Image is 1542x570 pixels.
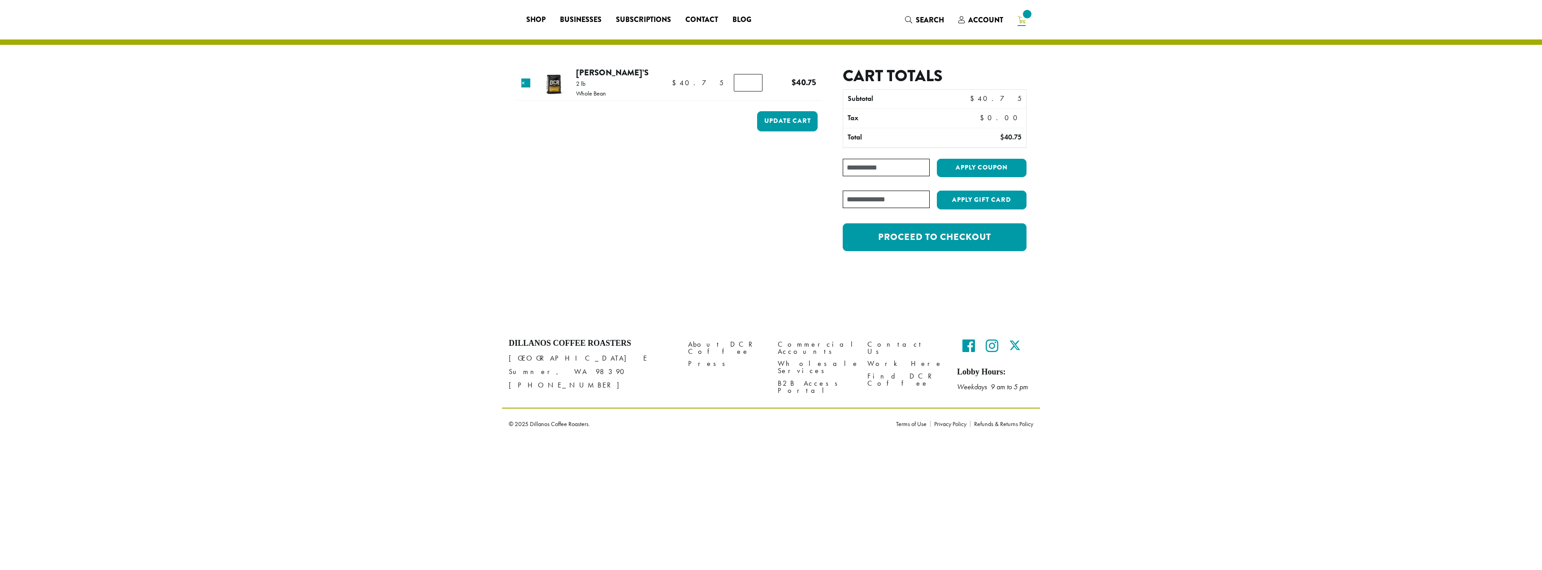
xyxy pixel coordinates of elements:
a: About DCR Coffee [688,339,764,358]
button: Apply coupon [937,159,1027,177]
span: $ [970,94,978,103]
a: Privacy Policy [930,421,970,427]
a: Remove this item [521,78,530,87]
span: Businesses [560,14,602,26]
span: Contact [685,14,718,26]
button: Apply Gift Card [937,191,1027,209]
bdi: 40.75 [970,94,1022,103]
input: Product quantity [734,74,762,91]
span: Shop [526,14,546,26]
th: Tax [843,109,973,128]
a: Wholesale Services [778,358,854,377]
h5: Lobby Hours: [957,367,1033,377]
a: Commercial Accounts [778,339,854,358]
p: 2 lb [576,80,606,87]
a: Businesses [553,13,609,27]
h2: Cart totals [843,66,1027,86]
img: Hannah's [539,69,568,98]
bdi: 0.00 [980,113,1022,122]
bdi: 40.75 [792,76,816,88]
a: Proceed to checkout [843,223,1027,251]
a: Account [951,13,1010,27]
a: B2B Access Portal [778,377,854,396]
p: © 2025 Dillanos Coffee Roasters. [509,421,883,427]
th: Subtotal [843,90,953,109]
p: [GEOGRAPHIC_DATA] E Sumner, WA 98390 [PHONE_NUMBER] [509,352,675,392]
span: $ [672,78,680,87]
p: Whole Bean [576,90,606,96]
a: Contact [678,13,725,27]
a: Refunds & Returns Policy [970,421,1033,427]
span: $ [980,113,988,122]
a: Shop [519,13,553,27]
a: Search [898,13,951,27]
h4: Dillanos Coffee Roasters [509,339,675,348]
a: Terms of Use [896,421,930,427]
a: [PERSON_NAME]’s [576,66,649,78]
em: Weekdays 9 am to 5 pm [957,382,1028,392]
a: Work Here [867,358,944,370]
bdi: 40.75 [672,78,723,87]
span: $ [792,76,796,88]
button: Update cart [757,111,818,131]
a: Press [688,358,764,370]
a: Contact Us [867,339,944,358]
a: Blog [725,13,758,27]
span: Search [916,15,944,25]
span: Blog [732,14,751,26]
a: Subscriptions [609,13,678,27]
span: Account [968,15,1003,25]
a: Find DCR Coffee [867,370,944,389]
th: Total [843,128,953,147]
span: Subscriptions [616,14,671,26]
span: $ [1000,132,1004,142]
bdi: 40.75 [1000,132,1022,142]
